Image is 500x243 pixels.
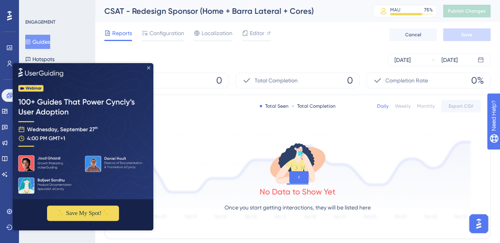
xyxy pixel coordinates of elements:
[134,3,138,6] div: Close Preview
[104,6,354,17] div: CSAT - Redesign Sponsor (Home + Barra Lateral + Cores)
[461,32,472,38] span: Save
[255,76,298,85] span: Total Completion
[443,5,491,17] button: Publish Changes
[417,103,435,109] div: Monthly
[25,52,55,66] button: Hotspots
[260,103,289,109] div: Total Seen
[19,2,49,11] span: Need Help?
[471,74,484,87] span: 0%
[25,19,55,25] div: ENGAGEMENT
[424,7,433,13] div: 75 %
[443,28,491,41] button: Save
[260,186,336,197] div: No Data to Show Yet
[149,28,184,38] span: Configuration
[448,8,486,14] span: Publish Changes
[377,103,389,109] div: Daily
[347,74,353,87] span: 0
[405,32,421,38] span: Cancel
[216,74,222,87] span: 0
[25,35,50,49] button: Guides
[385,76,428,85] span: Completion Rate
[225,203,371,212] p: Once you start getting interactions, they will be listed here
[467,212,491,236] iframe: UserGuiding AI Assistant Launcher
[394,55,411,65] div: [DATE]
[389,28,437,41] button: Cancel
[250,28,264,38] span: Editor
[292,103,336,109] div: Total Completion
[202,28,232,38] span: Localization
[34,142,106,158] button: ✨ Save My Spot!✨
[390,7,400,13] div: MAU
[449,103,474,109] span: Export CSV
[395,103,411,109] div: Weekly
[112,28,132,38] span: Reports
[441,100,481,112] button: Export CSV
[442,55,458,65] div: [DATE]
